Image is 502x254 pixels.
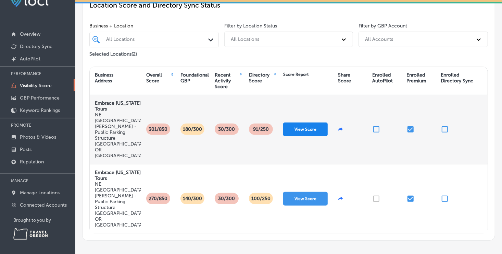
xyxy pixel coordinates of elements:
p: AutoPilot [20,56,40,62]
p: 30/300 [216,193,238,204]
p: Overview [20,31,40,37]
p: Reputation [20,159,44,165]
p: Brought to you by [13,218,75,223]
div: Enrolled Premium [406,72,426,84]
div: Directory Score [249,72,273,84]
div: All Locations [106,37,209,43]
strong: Embrace [US_STATE] Tours [95,170,141,181]
p: Location Score and Directory Sync Status [89,1,488,9]
div: Recent Activity Score [215,72,239,90]
p: Visibility Score [20,83,52,89]
div: Enrolled AutoPilot [372,72,393,90]
div: Business Address [95,72,113,84]
div: Share Score [338,72,351,84]
p: 140/300 [180,193,205,204]
p: 100 /250 [249,193,273,204]
p: Connected Accounts [20,202,67,208]
p: 180/300 [180,124,205,135]
div: Score Report [283,72,309,77]
p: 270/850 [146,193,171,204]
p: 91 /250 [250,124,272,135]
label: Filter by Location Status [224,23,277,29]
p: Manage Locations [20,190,60,196]
button: View Score [283,123,328,136]
p: Photos & Videos [20,134,56,140]
img: Travel Oregon [13,228,48,240]
div: Enrolled Directory Sync [441,72,473,84]
label: Filter by GBP Account [359,23,407,29]
p: Selected Locations ( 2 ) [89,48,137,57]
div: All Accounts [365,36,393,42]
p: Directory Sync [20,44,52,49]
p: 301/850 [146,124,171,135]
div: Overall Score [146,72,170,84]
span: Business + Location [89,23,219,29]
p: Posts [20,147,32,152]
p: NE [GEOGRAPHIC_DATA][PERSON_NAME] - Public Parking Structure [GEOGRAPHIC_DATA], OR [GEOGRAPHIC_DATA] [95,181,145,228]
p: NE [GEOGRAPHIC_DATA][PERSON_NAME] - Public Parking Structure [GEOGRAPHIC_DATA], OR [GEOGRAPHIC_DATA] [95,112,145,159]
p: Keyword Rankings [20,107,60,113]
p: 30/300 [216,124,238,135]
strong: Embrace [US_STATE] Tours [95,100,141,112]
button: View Score [283,192,328,206]
p: GBP Performance [20,95,60,101]
div: Foundational GBP [180,72,209,84]
div: All Locations [231,36,259,42]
